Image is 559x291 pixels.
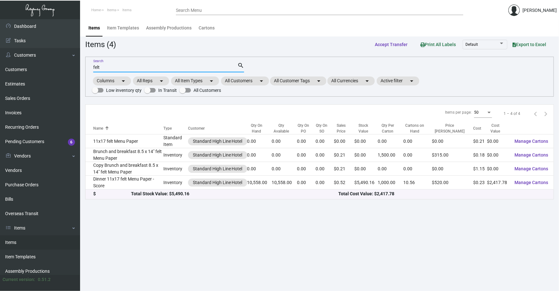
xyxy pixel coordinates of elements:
td: Inventory [163,162,188,176]
td: 0.00 [297,176,316,190]
td: Copy Brunch and breakfast 8.5 x 14" felt Menu Paper [86,162,163,176]
td: $0.52 [334,176,354,190]
mat-chip: All Item Types [171,77,219,85]
td: 0.00 [272,162,297,176]
td: $0.00 [487,148,510,162]
td: 0.00 [297,162,316,176]
mat-icon: arrow_drop_down [208,77,215,85]
div: Type [163,125,188,131]
div: Qty On PO [297,123,316,134]
td: Standard Item [163,134,188,148]
span: 50 [474,110,479,115]
div: Qty Per Carton [378,123,403,134]
button: Accept Transfer [370,39,413,50]
div: $ [93,190,131,197]
span: Low inventory qty [106,86,142,94]
div: Items [88,25,100,31]
span: Manage Cartons [515,180,548,185]
div: Sales Price [334,123,349,134]
td: $1.15 [473,162,487,176]
td: 0.00 [403,134,432,148]
span: Default [465,42,478,47]
span: Items [122,8,132,12]
div: Total Stock Value: $5,490.16 [131,190,339,197]
div: Stock Value [354,123,372,134]
div: Price [PERSON_NAME] [432,123,473,134]
div: Qty Per Carton [378,123,398,134]
mat-chip: All Customer Tags [270,77,326,85]
td: 0.00 [247,148,272,162]
td: 10,558.00 [247,176,272,190]
button: Print All Labels [415,38,461,50]
div: Stock Value [354,123,378,134]
div: Standard High Line Hotel [193,179,243,186]
td: 0.00 [297,134,316,148]
td: 1,500.00 [378,148,403,162]
mat-select: Items per page: [474,110,492,115]
td: $5,490.16 [354,176,378,190]
div: Name [93,125,103,131]
td: Brunch and breakfast 8.5 x 14" felt Menu Paper [86,148,163,162]
div: Qty Available [272,123,297,134]
td: 10,558.00 [272,176,297,190]
div: Type [163,125,172,131]
mat-icon: arrow_drop_down [363,77,371,85]
span: Items [107,8,116,12]
span: All Customers [193,86,221,94]
div: Qty On Hand [247,123,272,134]
div: Cost [473,125,481,131]
td: 0.00 [297,148,316,162]
button: Manage Cartons [510,149,554,161]
td: 0.00 [247,134,272,148]
td: $0.18 [473,148,487,162]
td: $2,417.78 [487,176,510,190]
td: $0.00 [432,134,473,148]
span: Home [91,8,101,12]
mat-chip: Columns [93,77,131,85]
td: $0.00 [432,162,473,176]
div: Qty On PO [297,123,310,134]
div: Cartons [199,25,215,31]
button: Export to Excel [507,39,551,50]
td: Dinner 11x17 felt Menu Paper - Score [86,176,163,190]
td: 1,000.00 [378,176,403,190]
div: Standard High Line Hotel [193,152,243,158]
mat-icon: arrow_drop_down [408,77,415,85]
td: 0.00 [316,148,334,162]
mat-chip: All Customers [221,77,269,85]
td: $0.00 [354,148,378,162]
img: admin@bootstrapmaster.com [508,4,520,16]
div: Qty On SO [316,123,334,134]
mat-icon: search [237,62,244,69]
div: 1 – 4 of 4 [504,111,520,117]
div: Items (4) [85,39,116,50]
div: Sales Price [334,123,354,134]
div: Current version: [3,276,35,283]
div: 0.51.2 [38,276,51,283]
td: 0.00 [247,162,272,176]
button: Manage Cartons [510,177,554,188]
th: Customer [188,123,247,134]
div: Qty Available [272,123,291,134]
mat-icon: arrow_drop_down [258,77,265,85]
div: Assembly Productions [146,25,192,31]
span: Print All Labels [420,42,456,47]
td: $315.00 [432,148,473,162]
div: Total Cost Value: $2,417.78 [338,190,546,197]
div: Cost Value [487,123,504,134]
div: Items per page: [445,109,472,115]
div: Price [PERSON_NAME] [432,123,467,134]
div: Cost Value [487,123,510,134]
td: 0.00 [378,162,403,176]
span: Manage Cartons [515,152,548,158]
td: $0.00 [334,134,354,148]
div: Cartons on Hand [403,123,426,134]
button: Next page [541,109,551,119]
td: $0.00 [487,134,510,148]
div: Item Templates [107,25,139,31]
td: 0.00 [316,134,334,148]
td: $520.00 [432,176,473,190]
span: In Transit [158,86,177,94]
div: Cost [473,125,487,131]
mat-icon: arrow_drop_down [119,77,127,85]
